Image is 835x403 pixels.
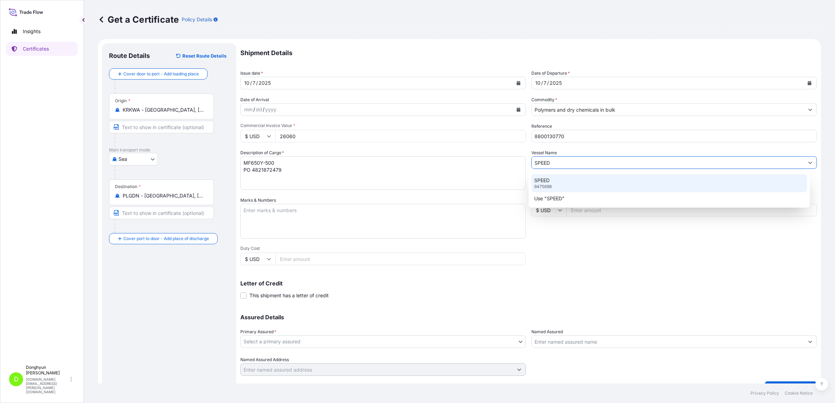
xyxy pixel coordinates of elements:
span: Date of Arrival [240,96,269,103]
p: Shipment Details [240,43,817,63]
button: Show suggestions [804,103,816,116]
input: Text to appear on certificate [109,207,214,219]
p: SPEED [534,177,550,184]
div: month, [244,79,250,87]
label: Named Assured [531,328,563,335]
span: Sea [118,156,127,163]
p: Certificates [23,45,49,52]
div: / [547,79,549,87]
p: Donghyun [PERSON_NAME] [26,365,69,376]
div: day, [543,79,547,87]
p: [DOMAIN_NAME][EMAIL_ADDRESS][PERSON_NAME][DOMAIN_NAME] [26,377,69,394]
p: Main transport mode [109,147,229,153]
p: Insights [23,28,41,35]
button: Select transport [109,153,158,165]
div: year, [258,79,271,87]
p: Get a Certificate [98,14,179,25]
span: Commercial Invoice Value [240,123,526,128]
input: Destination [123,192,205,199]
input: Enter amount [275,253,526,265]
p: Route Details [109,52,150,60]
label: Commodity [531,96,557,103]
input: Enter booking reference [531,130,817,142]
p: Cookie Notice [785,390,813,396]
label: Marks & Numbers [240,197,276,204]
button: Calendar [804,77,815,89]
div: day, [255,105,263,114]
label: Description of Cargo [240,149,284,156]
div: Suggestions [531,174,807,205]
label: Vessel Name [531,149,557,156]
div: Origin [115,98,130,104]
input: Enter amount [275,130,526,142]
p: Letter of Credit [240,281,817,286]
label: Reference [531,123,552,130]
button: Show suggestions [804,156,816,169]
span: Issue date [240,70,263,77]
div: month, [244,105,253,114]
span: Primary Assured [240,328,276,335]
p: Privacy Policy [750,390,779,396]
div: / [256,79,258,87]
input: Assured Name [532,335,804,348]
input: Enter amount [566,204,817,216]
p: 9475698 [534,184,552,189]
input: Named Assured Address [241,363,513,376]
span: Select a primary assured [244,338,300,345]
span: This shipment has a letter of credit [249,292,329,299]
label: Named Assured Address [240,356,289,363]
div: month, [535,79,541,87]
div: year, [264,105,277,114]
span: Duty Cost [240,246,526,251]
button: Calendar [513,77,524,89]
div: Destination [115,184,141,189]
button: Show suggestions [804,335,816,348]
p: Use "SPEED" [534,195,565,202]
input: Type to search commodity [532,103,804,116]
div: year, [549,79,562,87]
div: / [263,105,264,114]
p: Assured Details [240,314,817,320]
p: Policy Details [182,16,212,23]
div: / [253,105,255,114]
div: / [541,79,543,87]
div: / [250,79,252,87]
div: day, [252,79,256,87]
p: Reset Route Details [182,52,226,59]
span: Cover door to port - Add loading place [123,70,199,77]
input: Origin [123,106,205,113]
input: Text to appear on certificate [109,121,214,133]
span: D [14,376,19,383]
input: Type to search vessel name or IMO [532,156,804,169]
span: Cover port to door - Add place of discharge [123,235,209,242]
button: Show suggestions [513,363,525,376]
span: Date of Departure [531,70,570,77]
button: Calendar [513,104,524,115]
